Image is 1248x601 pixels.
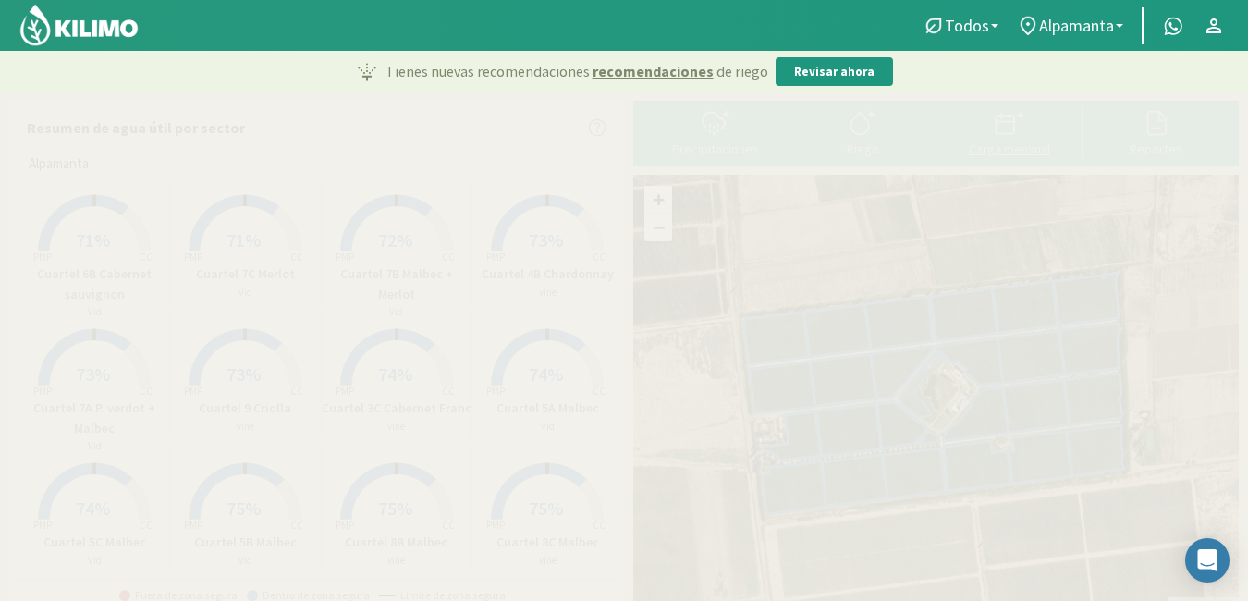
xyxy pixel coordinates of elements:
[335,519,353,532] tspan: PMP
[27,117,245,139] p: Resumen de agua útil por sector
[936,107,1083,156] button: Carga mensual
[593,385,606,398] tspan: CC
[322,419,471,435] p: vine
[644,186,672,214] a: Zoom in
[942,142,1078,155] div: Carga mensual
[472,419,623,435] p: Vid
[18,3,140,47] img: Kilimo
[19,438,169,454] p: Vid
[945,16,989,35] span: Todos
[486,251,505,264] tspan: PMP
[184,385,202,398] tspan: PMP
[794,63,875,81] p: Revisar ahora
[378,497,412,520] span: 75%
[19,264,169,304] p: Cuartel 6B Cabernet sauvignon
[593,519,606,532] tspan: CC
[226,497,261,520] span: 75%
[442,519,455,532] tspan: CC
[776,57,893,87] button: Revisar ahora
[170,533,320,552] p: Cuartel 5B Malbec
[1185,538,1230,583] div: Open Intercom Messenger
[472,533,623,552] p: Cuartel 8C Malbec
[378,228,412,251] span: 72%
[291,519,304,532] tspan: CC
[33,385,52,398] tspan: PMP
[442,251,455,264] tspan: CC
[140,251,153,264] tspan: CC
[322,264,471,304] p: Cuartel 7B Malbec + Merlot
[385,60,768,82] p: Tienes nuevas recomendaciones
[593,60,714,82] span: recomendaciones
[486,519,505,532] tspan: PMP
[529,362,563,386] span: 74%
[529,228,563,251] span: 73%
[140,385,153,398] tspan: CC
[322,533,471,552] p: Cuartel 8B Malbec
[648,142,784,155] div: Precipitaciones
[33,251,52,264] tspan: PMP
[472,399,623,418] p: Cuartel 5A Malbec
[19,533,169,552] p: Cuartel 5C Malbec
[19,399,169,438] p: Cuartel 7A P. verdot + Malbec
[170,285,320,300] p: Vid
[322,553,471,569] p: vine
[76,228,110,251] span: 71%
[472,553,623,569] p: vine
[291,251,304,264] tspan: CC
[486,385,505,398] tspan: PMP
[170,399,320,418] p: Cuartel 9 Criolla
[716,60,768,82] span: de riego
[184,251,202,264] tspan: PMP
[170,419,320,435] p: vine
[1088,142,1224,155] div: Reportes
[644,214,672,241] a: Zoom out
[322,304,471,320] p: Vid
[378,362,412,386] span: 74%
[170,553,320,569] p: Vid
[291,385,304,398] tspan: CC
[795,142,931,155] div: Riego
[335,385,353,398] tspan: PMP
[642,107,789,156] button: Precipitaciones
[472,285,623,300] p: vine
[322,399,471,418] p: Cuartel 3C Cabernet Franc
[33,519,52,532] tspan: PMP
[226,228,261,251] span: 71%
[593,251,606,264] tspan: CC
[76,362,110,386] span: 73%
[29,153,89,175] span: Alpamanta
[184,519,202,532] tspan: PMP
[472,264,623,284] p: Cuartel 4B Chardonnay
[1083,107,1230,156] button: Reportes
[19,304,169,320] p: Vid
[19,553,169,569] p: Vid
[442,385,455,398] tspan: CC
[226,362,261,386] span: 73%
[170,264,320,284] p: Cuartel 7C Merlot
[1039,16,1114,35] span: Alpamanta
[529,497,563,520] span: 75%
[76,497,110,520] span: 74%
[335,251,353,264] tspan: PMP
[789,107,936,156] button: Riego
[140,519,153,532] tspan: CC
